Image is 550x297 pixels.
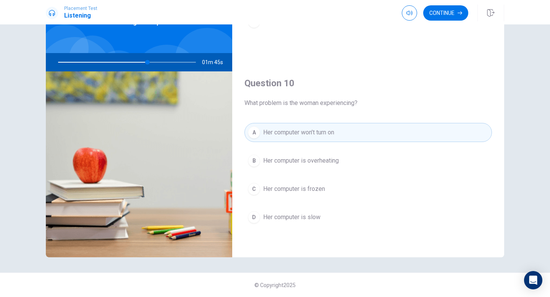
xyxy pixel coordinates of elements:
span: © Copyright 2025 [254,282,296,288]
div: D [248,211,260,223]
span: Her computer is frozen [263,184,325,194]
div: C [248,183,260,195]
h4: Question 10 [244,77,492,89]
button: AHer computer won’t turn on [244,123,492,142]
div: Open Intercom Messenger [524,271,542,289]
span: Her computer is slow [263,213,320,222]
div: A [248,126,260,139]
span: 01m 45s [202,53,229,71]
button: BHer computer is overheating [244,151,492,170]
button: DHer computer is slow [244,208,492,227]
span: Placement Test [64,6,97,11]
button: CHer computer is frozen [244,179,492,199]
div: B [248,155,260,167]
img: Troubleshooting a Computer Issue [46,71,232,257]
span: What problem is the woman experiencing? [244,98,492,108]
button: Continue [423,5,468,21]
span: Her computer is overheating [263,156,339,165]
h1: Listening [64,11,97,20]
span: Her computer won’t turn on [263,128,334,137]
